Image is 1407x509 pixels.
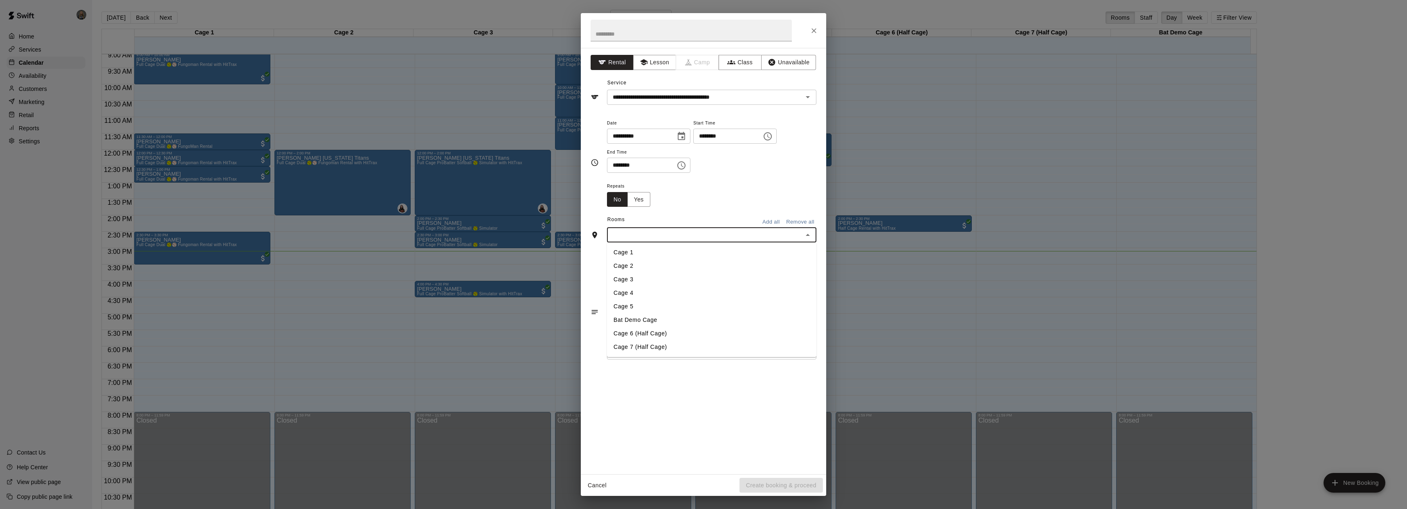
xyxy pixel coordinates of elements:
span: Camps can only be created in the Services page [676,55,719,70]
span: Date [607,118,690,129]
span: Start Time [693,118,777,129]
button: Class [719,55,762,70]
button: Add all [758,216,784,228]
li: Cage 1 [607,246,816,259]
button: Choose date, selected date is Oct 11, 2025 [673,128,690,145]
button: Choose time, selected time is 1:00 PM [760,128,776,145]
li: Cage 2 [607,259,816,273]
li: Cage 5 [607,300,816,313]
li: Cage 4 [607,286,816,300]
button: Close [807,23,821,38]
button: Lesson [633,55,676,70]
button: Unavailable [761,55,816,70]
span: End Time [607,147,690,158]
li: Cage 7 (Half Cage) [607,340,816,354]
svg: Service [591,93,599,101]
span: Rooms [607,217,625,222]
button: Yes [627,192,650,207]
div: outlined button group [607,192,650,207]
svg: Notes [591,308,599,316]
button: Cancel [584,478,610,493]
li: Cage 3 [607,273,816,286]
li: Bat Demo Cage [607,313,816,327]
button: Close [802,229,814,241]
li: Cage 6 (Half Cage) [607,327,816,340]
svg: Timing [591,158,599,167]
span: Service [607,80,627,86]
button: No [607,192,628,207]
span: Repeats [607,181,657,192]
button: Choose time, selected time is 1:30 PM [673,157,690,174]
button: Open [802,91,814,103]
svg: Rooms [591,231,599,239]
button: Remove all [784,216,816,228]
button: Rental [591,55,634,70]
